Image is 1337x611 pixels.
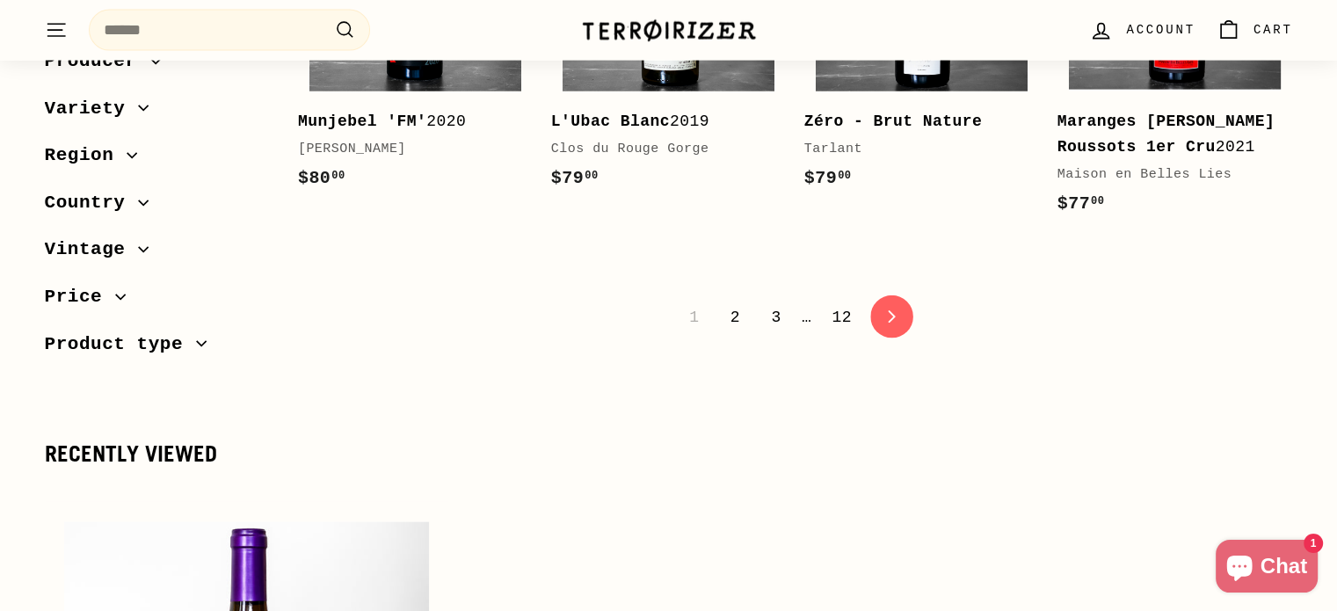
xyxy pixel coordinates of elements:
[551,109,769,135] div: 2019
[45,42,270,90] button: Producer
[1126,20,1195,40] span: Account
[298,113,426,130] b: Munjebel 'FM'
[45,141,127,171] span: Region
[1057,193,1105,214] span: $77
[45,136,270,184] button: Region
[298,139,516,160] div: [PERSON_NAME]
[1210,540,1323,597] inbox-online-store-chat: Shopify online store chat
[1057,164,1275,185] div: Maison en Belles Lies
[331,170,345,182] sup: 00
[1253,20,1293,40] span: Cart
[1206,4,1304,56] a: Cart
[821,302,862,332] a: 12
[45,329,197,359] span: Product type
[45,230,270,278] button: Vintage
[720,302,751,332] a: 2
[45,278,270,325] button: Price
[838,170,851,182] sup: 00
[45,188,139,218] span: Country
[45,324,270,372] button: Product type
[802,309,811,325] span: …
[804,139,1022,160] div: Tarlant
[551,168,599,188] span: $79
[45,235,139,265] span: Vintage
[804,113,983,130] b: Zéro - Brut Nature
[679,302,709,332] span: 1
[45,282,116,312] span: Price
[298,109,516,135] div: 2020
[1057,113,1275,156] b: Maranges [PERSON_NAME] Roussots 1er Cru
[1091,195,1104,207] sup: 00
[1079,4,1205,56] a: Account
[551,113,670,130] b: L'Ubac Blanc
[760,302,791,332] a: 3
[804,168,852,188] span: $79
[45,94,139,124] span: Variety
[1057,109,1275,160] div: 2021
[45,90,270,137] button: Variety
[551,139,769,160] div: Clos du Rouge Gorge
[585,170,598,182] sup: 00
[45,184,270,231] button: Country
[45,47,150,76] span: Producer
[45,442,1293,467] div: Recently viewed
[298,168,345,188] span: $80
